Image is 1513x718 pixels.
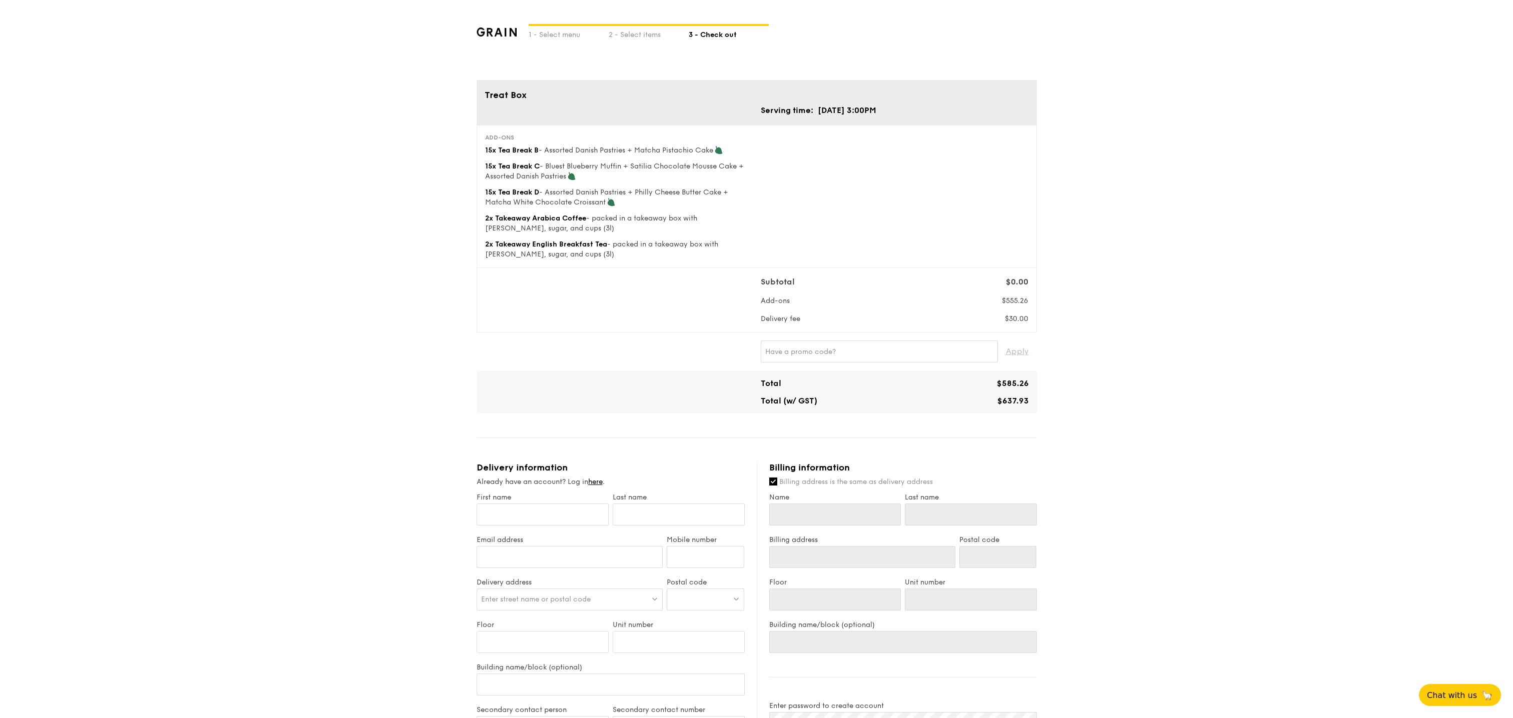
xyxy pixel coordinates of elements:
label: Building name/block (optional) [477,663,745,671]
label: Email address [477,535,663,544]
span: - Assorted Danish Pastries + Philly Cheese Butter Cake + Matcha White Chocolate Croissant [485,188,728,206]
div: 3 - Check out [689,26,769,40]
img: icon-dropdown.fa26e9f9.svg [651,595,658,602]
label: Mobile number [667,535,744,544]
td: [DATE] 3:00PM [817,104,877,117]
label: Floor [769,578,901,586]
div: 1 - Select menu [529,26,609,40]
img: icon-dropdown.fa26e9f9.svg [733,595,740,602]
span: Billing information [769,462,850,473]
span: 15x Tea Break D [485,188,539,196]
span: 🦙 [1481,689,1493,701]
span: - packed in a takeaway box with [PERSON_NAME], sugar, and cups (3l) [485,214,697,232]
img: icon-vegetarian.fe4039eb.svg [567,171,576,180]
span: $555.26 [1002,296,1028,305]
img: icon-vegetarian.fe4039eb.svg [607,197,616,206]
input: Have a promo code? [761,340,998,362]
label: First name [477,493,609,501]
img: grain-logotype.1cdc1e11.png [477,27,517,36]
label: Name [769,493,901,501]
td: Serving time: [761,104,817,117]
span: Delivery fee [761,314,800,323]
span: 15x Tea Break B [485,146,539,154]
label: Postal code [667,578,744,586]
label: Unit number [613,620,745,629]
span: Add-ons [761,296,790,305]
label: Building name/block (optional) [769,620,1037,629]
div: Already have an account? Log in . [477,477,745,487]
span: - Bluest Blueberry Muffin + Satilia Chocolate Mousse Cake + Assorted Danish Pastries [485,162,744,180]
label: Enter password to create account [769,701,1037,710]
span: $30.00 [1005,314,1028,323]
label: Unit number [905,578,1037,586]
span: Subtotal [761,277,795,286]
span: Chat with us [1427,690,1477,700]
span: 2x Takeaway English Breakfast Tea [485,240,607,248]
span: $585.26 [997,378,1029,388]
span: Billing address is the same as delivery address [779,477,933,486]
label: Last name [905,493,1037,501]
button: Chat with us🦙 [1419,684,1501,706]
span: Total (w/ GST) [761,396,817,405]
span: 15x Tea Break C [485,162,540,170]
span: Enter street name or postal code [481,595,591,603]
div: Add-ons [485,133,753,141]
label: Postal code [959,535,1037,544]
span: $637.93 [997,396,1029,405]
span: $0.00 [1006,277,1028,286]
span: Total [761,378,781,388]
div: 2 - Select items [609,26,689,40]
span: Delivery information [477,462,568,473]
span: Apply [1006,340,1029,362]
span: 2x Takeaway Arabica Coffee [485,214,586,222]
input: Billing address is the same as delivery address [769,477,777,485]
label: Secondary contact number [613,705,745,714]
label: Delivery address [477,578,663,586]
img: icon-vegetarian.fe4039eb.svg [714,145,723,154]
label: Floor [477,620,609,629]
label: Secondary contact person [477,705,609,714]
label: Billing address [769,535,955,544]
label: Last name [613,493,745,501]
span: - Assorted Danish Pastries + Matcha Pistachio Cake [539,146,713,154]
a: here [588,477,603,486]
div: Treat Box [485,88,1029,102]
